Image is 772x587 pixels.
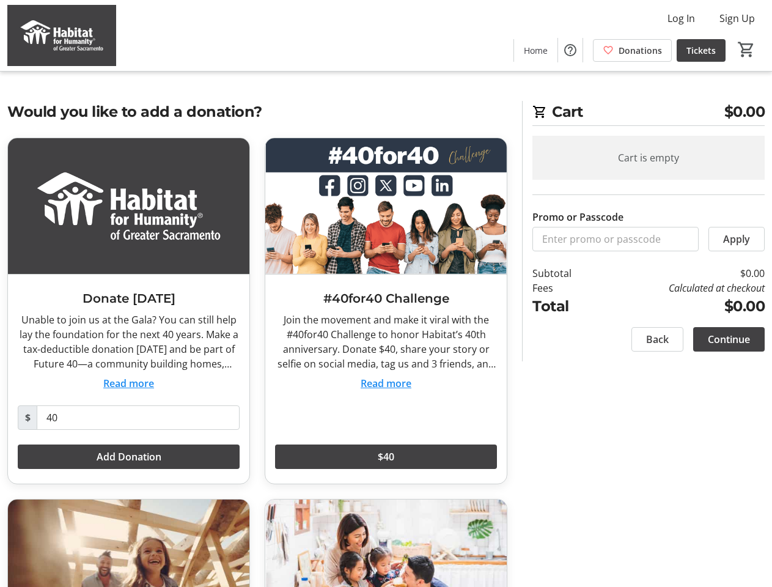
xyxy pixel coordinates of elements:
[265,138,507,274] img: #40for40 Challenge
[532,227,699,251] input: Enter promo or passcode
[524,44,548,57] span: Home
[275,289,497,308] h3: #40for40 Challenge
[708,227,765,251] button: Apply
[8,138,249,274] img: Donate Today
[532,101,765,126] h2: Cart
[275,312,497,371] div: Join the movement and make it viral with the #40for40 Challenge to honor Habitat’s 40th anniversa...
[677,39,726,62] a: Tickets
[378,449,394,464] span: $40
[667,11,695,26] span: Log In
[275,445,497,469] button: $40
[18,289,240,308] h3: Donate [DATE]
[532,295,600,317] td: Total
[646,332,669,347] span: Back
[18,405,37,430] span: $
[600,281,765,295] td: Calculated at checkout
[7,5,116,66] img: Habitat for Humanity of Greater Sacramento's Logo
[710,9,765,28] button: Sign Up
[532,266,600,281] td: Subtotal
[693,327,765,352] button: Continue
[361,376,411,391] button: Read more
[514,39,557,62] a: Home
[600,266,765,281] td: $0.00
[619,44,662,57] span: Donations
[723,232,750,246] span: Apply
[103,376,154,391] button: Read more
[532,210,623,224] label: Promo or Passcode
[532,281,600,295] td: Fees
[7,101,507,123] h2: Would you like to add a donation?
[631,327,683,352] button: Back
[686,44,716,57] span: Tickets
[18,312,240,371] div: Unable to join us at the Gala? You can still help lay the foundation for the next 40 years. Make ...
[600,295,765,317] td: $0.00
[658,9,705,28] button: Log In
[532,136,765,180] div: Cart is empty
[558,38,583,62] button: Help
[593,39,672,62] a: Donations
[37,405,240,430] input: Donation Amount
[97,449,161,464] span: Add Donation
[735,39,757,61] button: Cart
[18,445,240,469] button: Add Donation
[708,332,750,347] span: Continue
[719,11,755,26] span: Sign Up
[724,101,765,123] span: $0.00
